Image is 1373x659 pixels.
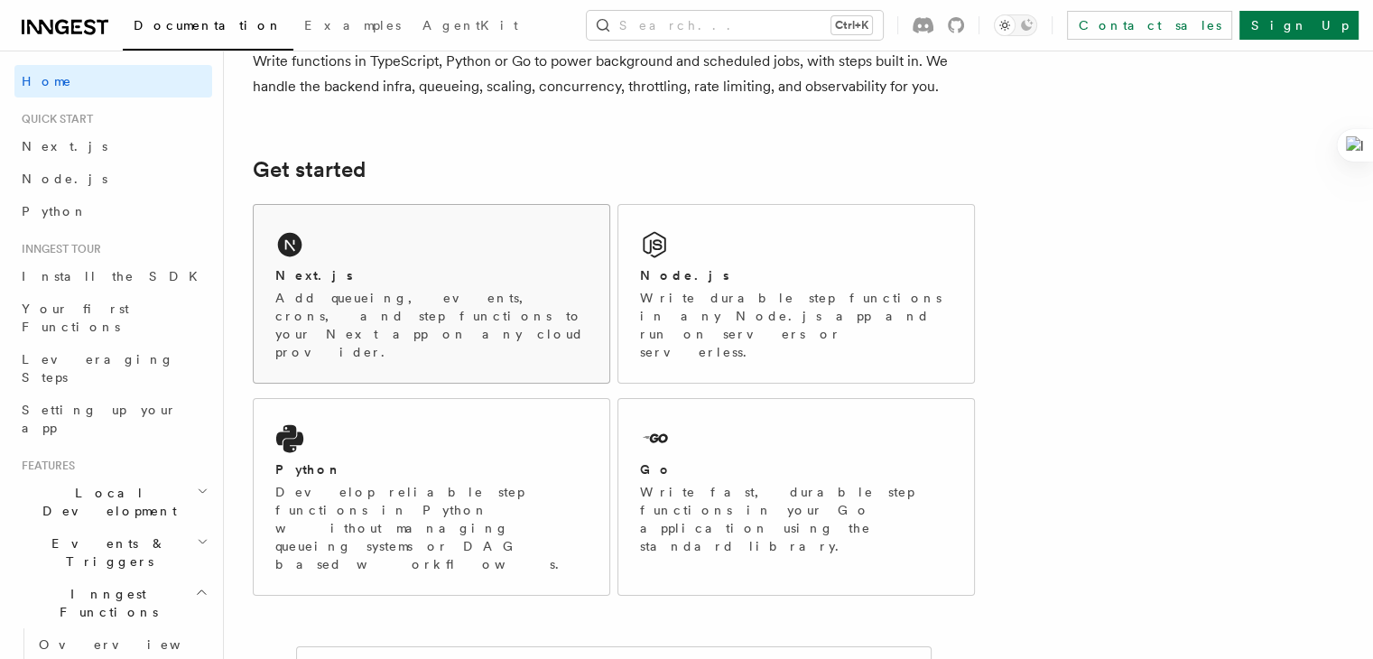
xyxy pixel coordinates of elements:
span: Inngest Functions [14,585,195,621]
a: Contact sales [1067,11,1232,40]
h2: Python [275,460,342,478]
a: Get started [253,157,366,182]
h2: Next.js [275,266,353,284]
span: Examples [304,18,401,32]
span: Events & Triggers [14,534,197,571]
a: Home [14,65,212,97]
p: Add queueing, events, crons, and step functions to your Next app on any cloud provider. [275,289,588,361]
span: Next.js [22,139,107,153]
a: Python [14,195,212,227]
span: Your first Functions [22,302,129,334]
a: Node.jsWrite durable step functions in any Node.js app and run on servers or serverless. [617,204,975,384]
span: Documentation [134,18,283,32]
p: Write durable step functions in any Node.js app and run on servers or serverless. [640,289,952,361]
button: Inngest Functions [14,578,212,628]
span: Overview [39,637,225,652]
span: Local Development [14,484,197,520]
span: AgentKit [422,18,518,32]
a: Your first Functions [14,292,212,343]
h2: Node.js [640,266,729,284]
span: Install the SDK [22,269,209,283]
a: Node.js [14,162,212,195]
span: Home [22,72,72,90]
span: Node.js [22,172,107,186]
button: Events & Triggers [14,527,212,578]
p: Write functions in TypeScript, Python or Go to power background and scheduled jobs, with steps bu... [253,49,975,99]
a: Documentation [123,5,293,51]
button: Search...Ctrl+K [587,11,883,40]
button: Local Development [14,477,212,527]
a: Install the SDK [14,260,212,292]
a: Next.js [14,130,212,162]
h2: Go [640,460,673,478]
a: Leveraging Steps [14,343,212,394]
a: Sign Up [1239,11,1359,40]
a: GoWrite fast, durable step functions in your Go application using the standard library. [617,398,975,596]
span: Python [22,204,88,218]
a: Examples [293,5,412,49]
span: Setting up your app [22,403,177,435]
a: Next.jsAdd queueing, events, crons, and step functions to your Next app on any cloud provider. [253,204,610,384]
button: Toggle dark mode [994,14,1037,36]
a: PythonDevelop reliable step functions in Python without managing queueing systems or DAG based wo... [253,398,610,596]
a: AgentKit [412,5,529,49]
span: Leveraging Steps [22,352,174,385]
p: Develop reliable step functions in Python without managing queueing systems or DAG based workflows. [275,483,588,573]
a: Setting up your app [14,394,212,444]
span: Inngest tour [14,242,101,256]
p: Write fast, durable step functions in your Go application using the standard library. [640,483,952,555]
span: Features [14,459,75,473]
span: Quick start [14,112,93,126]
kbd: Ctrl+K [831,16,872,34]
